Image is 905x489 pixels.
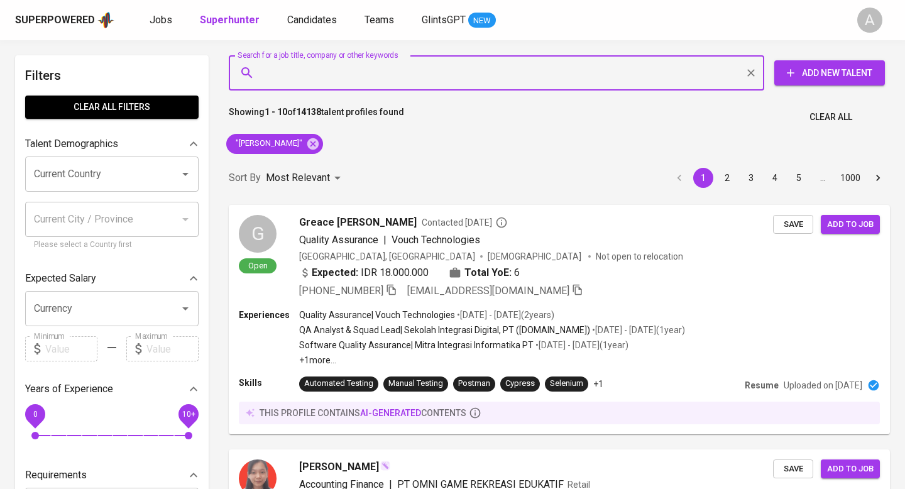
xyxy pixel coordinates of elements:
span: [EMAIL_ADDRESS][DOMAIN_NAME] [407,285,569,297]
p: QA Analyst & Squad Lead | Sekolah Integrasi Digital, PT ([DOMAIN_NAME]) [299,324,590,336]
b: 14138 [296,107,321,117]
button: Clear All filters [25,96,199,119]
div: Requirements [25,463,199,488]
span: NEW [468,14,496,27]
button: Go to next page [868,168,888,188]
div: IDR 18.000.000 [299,265,429,280]
button: Save [773,215,813,234]
button: Go to page 2 [717,168,737,188]
div: Expected Salary [25,266,199,291]
button: Go to page 3 [741,168,761,188]
button: page 1 [693,168,713,188]
svg: By Batam recruiter [495,216,508,229]
b: Total YoE: [464,265,512,280]
div: Cypress [505,378,535,390]
img: app logo [97,11,114,30]
span: Add to job [827,217,874,232]
div: "[PERSON_NAME]" [226,134,323,154]
span: Vouch Technologies [392,234,480,246]
span: 0 [33,410,37,419]
p: Sort By [229,170,261,185]
nav: pagination navigation [667,168,890,188]
button: Add to job [821,459,880,479]
p: Talent Demographics [25,136,118,151]
span: GlintsGPT [422,14,466,26]
div: Talent Demographics [25,131,199,157]
div: A [857,8,882,33]
button: Clear All [804,106,857,129]
a: GlintsGPT NEW [422,13,496,28]
span: Add to job [827,462,874,476]
p: Skills [239,376,299,389]
p: • [DATE] - [DATE] ( 1 year ) [590,324,685,336]
button: Open [177,300,194,317]
p: Resume [745,379,779,392]
p: Software Quality Assurance | Mitra Integrasi Informatika PT [299,339,534,351]
div: [GEOGRAPHIC_DATA], [GEOGRAPHIC_DATA] [299,250,475,263]
div: Superpowered [15,13,95,28]
span: Open [243,260,273,271]
button: Clear [742,64,760,82]
a: Superpoweredapp logo [15,11,114,30]
span: Jobs [150,14,172,26]
button: Open [177,165,194,183]
img: magic_wand.svg [380,461,390,471]
span: Clear All [809,109,852,125]
b: Expected: [312,265,358,280]
div: Most Relevant [266,167,345,190]
span: Contacted [DATE] [422,216,508,229]
span: Quality Assurance [299,234,378,246]
span: Clear All filters [35,99,189,115]
p: Experiences [239,309,299,321]
p: +1 [593,378,603,390]
div: Automated Testing [304,378,373,390]
span: [PERSON_NAME] [299,459,379,475]
input: Value [45,336,97,361]
span: Candidates [287,14,337,26]
input: Value [146,336,199,361]
div: Manual Testing [388,378,443,390]
div: G [239,215,277,253]
button: Go to page 4 [765,168,785,188]
a: Jobs [150,13,175,28]
p: +1 more ... [299,354,685,366]
button: Go to page 1000 [836,168,864,188]
p: Showing of talent profiles found [229,106,404,129]
a: Superhunter [200,13,262,28]
span: Teams [365,14,394,26]
button: Add to job [821,215,880,234]
div: Postman [458,378,490,390]
button: Add New Talent [774,60,885,85]
p: Most Relevant [266,170,330,185]
p: this profile contains contents [260,407,466,419]
span: 10+ [182,410,195,419]
span: Save [779,462,807,476]
span: | [383,233,387,248]
a: Teams [365,13,397,28]
p: Requirements [25,468,87,483]
div: Years of Experience [25,376,199,402]
b: Superhunter [200,14,260,26]
b: 1 - 10 [265,107,287,117]
span: [DEMOGRAPHIC_DATA] [488,250,583,263]
span: Add New Talent [784,65,875,81]
span: 6 [514,265,520,280]
p: • [DATE] - [DATE] ( 1 year ) [534,339,628,351]
p: Not open to relocation [596,250,683,263]
span: AI-generated [360,408,421,418]
a: GOpenGreace [PERSON_NAME]Contacted [DATE]Quality Assurance|Vouch Technologies[GEOGRAPHIC_DATA], [... [229,205,890,434]
p: Quality Assurance | Vouch Technologies [299,309,455,321]
span: Save [779,217,807,232]
div: … [813,172,833,184]
span: [PHONE_NUMBER] [299,285,383,297]
a: Candidates [287,13,339,28]
p: Expected Salary [25,271,96,286]
h6: Filters [25,65,199,85]
div: Selenium [550,378,583,390]
p: Years of Experience [25,382,113,397]
p: Uploaded on [DATE] [784,379,862,392]
span: Greace [PERSON_NAME] [299,215,417,230]
button: Go to page 5 [789,168,809,188]
p: • [DATE] - [DATE] ( 2 years ) [455,309,554,321]
button: Save [773,459,813,479]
